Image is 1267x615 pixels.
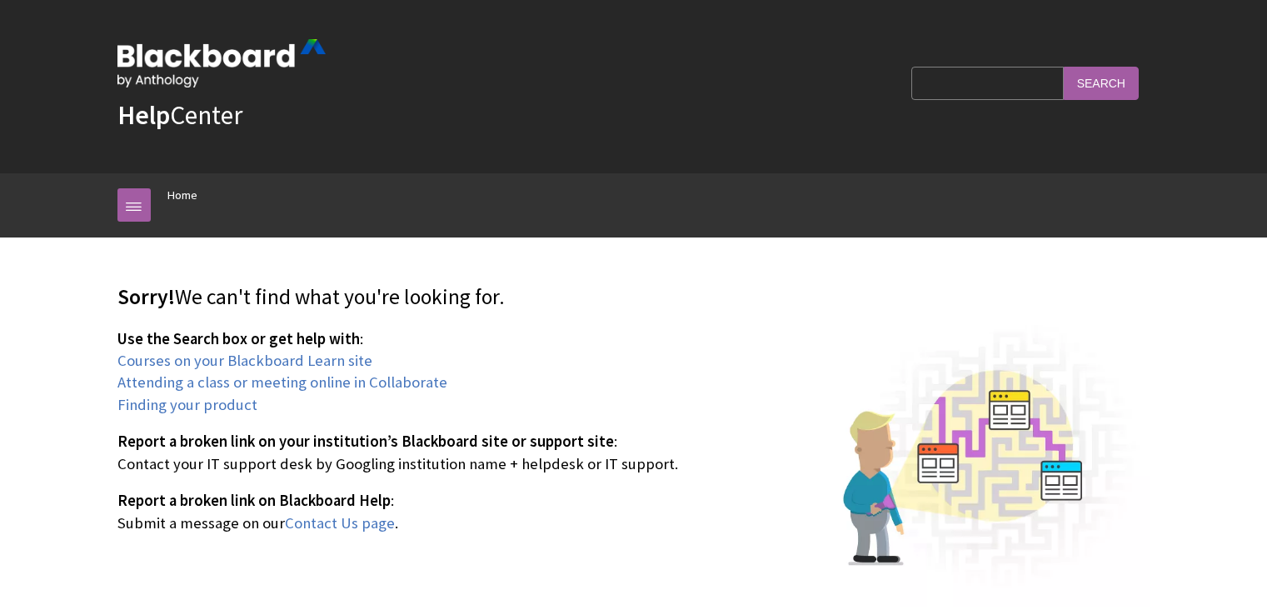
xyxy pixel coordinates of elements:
p: : [117,328,1150,416]
p: : Contact your IT support desk by Googling institution name + helpdesk or IT support. [117,431,1150,474]
a: Courses on your Blackboard Learn site [117,351,372,371]
a: Home [167,185,197,206]
a: HelpCenter [117,98,242,132]
a: Contact Us page [285,513,395,533]
a: Attending a class or meeting online in Collaborate [117,372,447,392]
img: Blackboard by Anthology [117,39,326,87]
p: We can't find what you're looking for. [117,282,1150,312]
span: Sorry! [117,283,175,310]
p: : Submit a message on our . [117,490,1150,533]
span: Use the Search box or get help with [117,329,360,348]
input: Search [1064,67,1139,99]
a: Finding your product [117,395,257,415]
span: Report a broken link on your institution’s Blackboard site or support site [117,432,614,451]
span: Report a broken link on Blackboard Help [117,491,391,510]
strong: Help [117,98,170,132]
